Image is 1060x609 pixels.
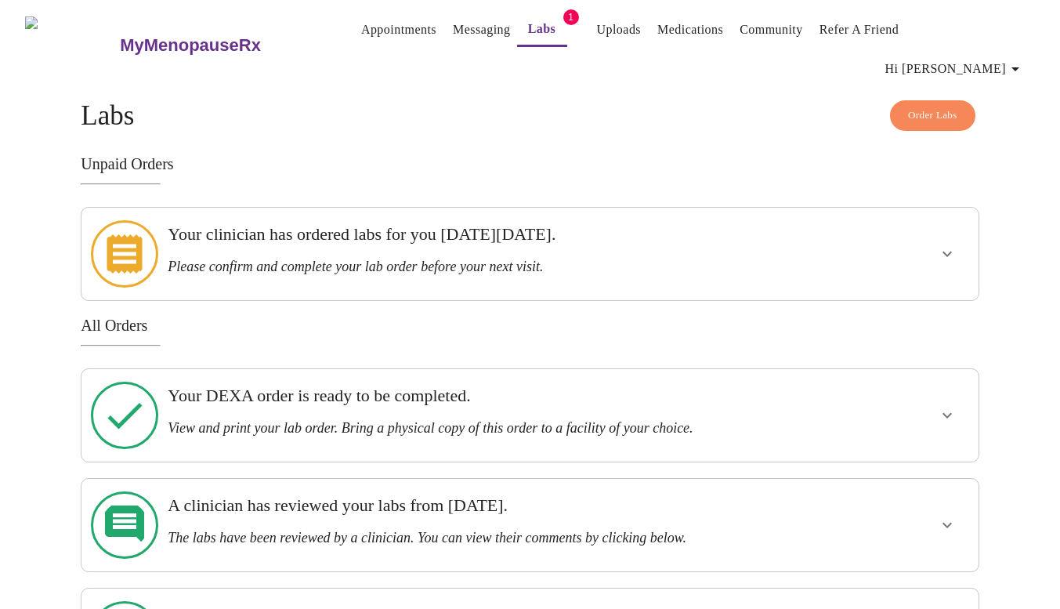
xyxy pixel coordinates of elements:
button: Order Labs [890,100,975,131]
button: show more [928,397,966,434]
a: Appointments [361,19,436,41]
h3: Your clinician has ordered labs for you [DATE][DATE]. [168,224,805,245]
a: Labs [528,18,556,40]
button: Community [733,14,809,45]
button: Appointments [355,14,443,45]
a: Medications [657,19,723,41]
h3: A clinician has reviewed your labs from [DATE]. [168,495,805,516]
h3: Please confirm and complete your lab order before your next visit. [168,259,805,275]
h3: The labs have been reviewed by a clinician. You can view their comments by clicking below. [168,530,805,546]
button: Uploads [591,14,648,45]
span: Order Labs [908,107,957,125]
a: MyMenopauseRx [118,18,324,73]
button: Messaging [447,14,516,45]
span: 1 [563,9,579,25]
img: MyMenopauseRx Logo [25,16,118,75]
span: Hi [PERSON_NAME] [885,58,1025,80]
a: Refer a Friend [819,19,899,41]
button: Hi [PERSON_NAME] [879,53,1031,85]
h3: Your DEXA order is ready to be completed. [168,386,805,406]
h3: MyMenopauseRx [120,35,261,56]
h3: View and print your lab order. Bring a physical copy of this order to a facility of your choice. [168,420,805,437]
a: Community [740,19,803,41]
button: show more [928,235,966,273]
h3: All Orders [81,317,979,335]
button: show more [928,506,966,544]
button: Refer a Friend [813,14,906,45]
a: Uploads [597,19,642,41]
h4: Labs [81,100,979,132]
button: Labs [517,13,567,47]
button: Medications [651,14,729,45]
h3: Unpaid Orders [81,155,979,173]
a: Messaging [453,19,510,41]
